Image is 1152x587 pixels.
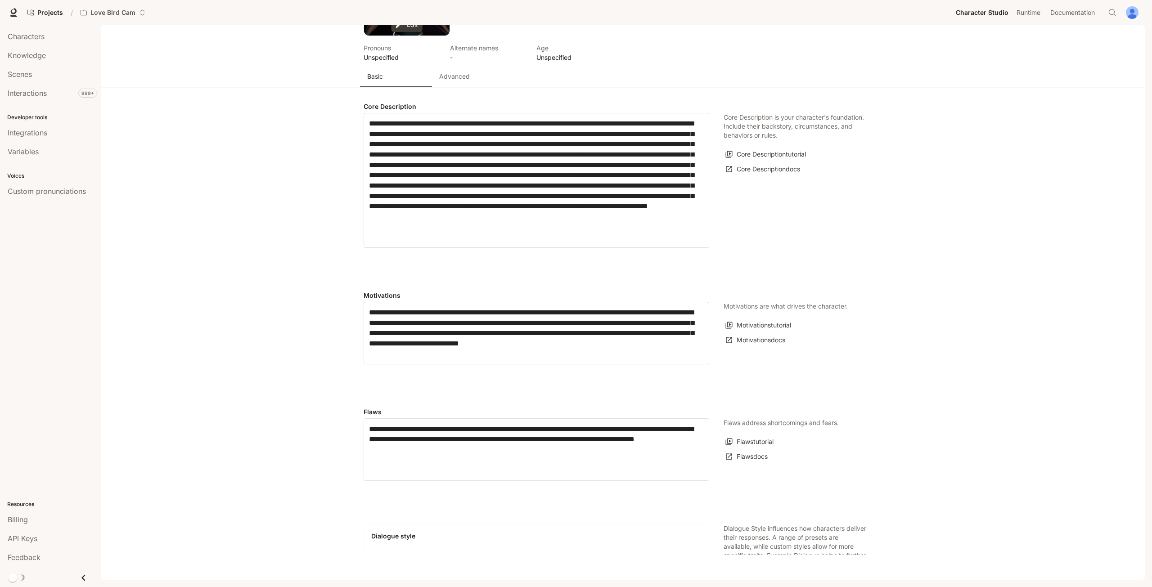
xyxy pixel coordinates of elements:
button: Open character details dialog [364,43,439,62]
button: Open character details dialog [450,43,526,62]
button: User avatar [1123,4,1141,22]
button: Open Command Menu [1103,4,1121,22]
h4: Motivations [364,291,709,300]
p: Unspecified [364,53,439,62]
button: Flawstutorial [724,435,776,449]
div: / [67,8,76,18]
p: Basic [367,72,383,81]
img: User avatar [1126,6,1138,19]
p: Love Bird Cam [90,9,135,17]
div: Flaws [364,418,709,481]
a: Documentation [1047,4,1102,22]
h4: Flaws [364,408,709,417]
p: Advanced [439,72,470,81]
p: Alternate names [450,43,526,53]
div: label [364,113,709,248]
a: Character Studio [952,4,1012,22]
h4: Core Description [364,102,709,111]
p: - [450,53,526,62]
p: Motivations are what drives the character. [724,302,848,311]
a: Motivationsdocs [724,333,787,348]
span: Documentation [1050,7,1095,18]
button: Open workspace menu [76,4,149,22]
p: Core Description is your character's foundation. Include their backstory, circumstances, and beha... [724,113,868,140]
button: Core Descriptiontutorial [724,147,808,162]
p: Pronouns [364,43,439,53]
span: Projects [37,9,63,17]
p: Flaws address shortcomings and fears. [724,418,839,427]
a: Core Descriptiondocs [724,162,802,177]
p: Age [536,43,612,53]
span: Character Studio [956,7,1008,18]
p: Unspecified [536,53,612,62]
a: Go to projects [23,4,67,22]
h4: Dialogue style [371,532,702,541]
a: Runtime [1013,4,1046,22]
a: Flawsdocs [724,449,770,464]
p: Dialogue Style influences how characters deliver their responses. A range of presets are availabl... [724,524,868,569]
button: Motivationstutorial [724,318,793,333]
button: Open character details dialog [536,43,612,62]
span: Runtime [1017,7,1040,18]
